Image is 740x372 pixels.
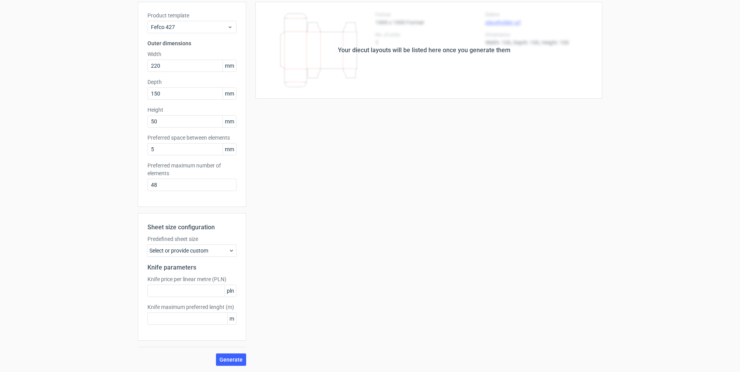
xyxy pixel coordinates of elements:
label: Width [147,50,236,58]
span: mm [223,143,236,155]
label: Predefined sheet size [147,235,236,243]
h3: Outer dimensions [147,39,236,47]
button: Generate [216,353,246,366]
label: Preferred space between elements [147,134,236,142]
label: Preferred maximum number of elements [147,162,236,177]
div: Select or provide custom [147,244,236,257]
span: mm [223,116,236,127]
label: Depth [147,78,236,86]
label: Knife price per linear metre (PLN) [147,275,236,283]
span: mm [223,88,236,99]
span: pln [224,285,236,297]
span: Fefco 427 [151,23,227,31]
span: mm [223,60,236,72]
h2: Knife parameters [147,263,236,272]
label: Product template [147,12,236,19]
span: Generate [219,357,243,362]
span: m [227,313,236,324]
label: Height [147,106,236,114]
div: Your diecut layouts will be listed here once you generate them [338,46,510,55]
h2: Sheet size configuration [147,223,236,232]
label: Knife maximum preferred lenght (m) [147,303,236,311]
